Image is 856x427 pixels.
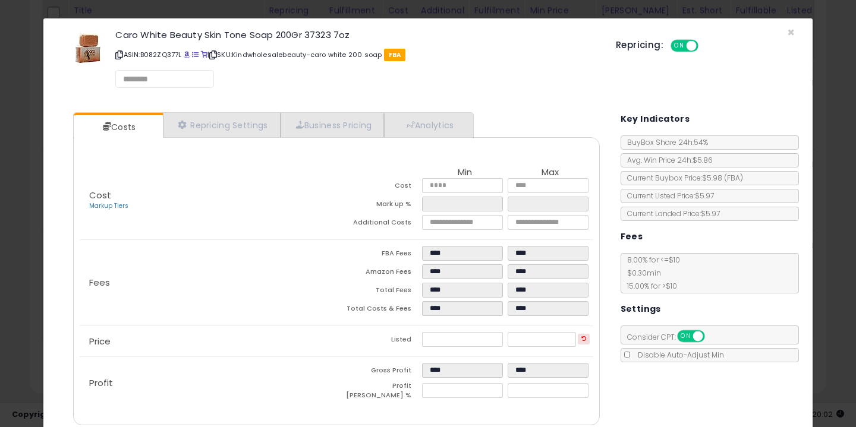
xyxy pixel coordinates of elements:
span: $5.98 [702,173,743,183]
span: $0.30 min [621,268,661,278]
span: BuyBox Share 24h: 54% [621,137,708,147]
span: OFF [703,331,722,341]
td: Cost [336,178,422,197]
td: Total Fees [336,283,422,301]
a: All offer listings [192,50,199,59]
h5: Settings [621,302,661,317]
a: Costs [74,115,162,139]
img: 41iifNkd4pL._SL60_.jpg [70,30,106,65]
td: Mark up % [336,197,422,215]
h3: Caro White Beauty Skin Tone Soap 200Gr 37323 7oz [115,30,598,39]
span: Current Buybox Price: [621,173,743,183]
td: Additional Costs [336,215,422,233]
span: ON [678,331,693,341]
td: FBA Fees [336,246,422,264]
th: Min [422,167,508,178]
span: ( FBA ) [724,173,743,183]
span: Consider CPT: [621,332,720,342]
p: Cost [80,191,336,211]
a: Analytics [384,113,472,137]
a: Repricing Settings [163,113,281,137]
td: Gross Profit [336,363,422,381]
span: ON [672,41,687,51]
span: FBA [384,49,406,61]
td: Total Costs & Fees [336,301,422,320]
span: 15.00 % for > $10 [621,281,677,291]
span: × [787,24,795,41]
span: Current Landed Price: $5.97 [621,208,720,219]
td: Listed [336,332,422,350]
p: Price [80,337,336,346]
h5: Fees [621,229,643,244]
p: Fees [80,278,336,287]
th: Max [508,167,593,178]
td: Profit [PERSON_NAME] % [336,381,422,403]
td: Amazon Fees [336,264,422,283]
p: ASIN: B082ZQ377L | SKU: Kindwholesalebeauty-caro white 200 soap [115,45,598,64]
span: 8.00 % for <= $10 [621,255,680,291]
p: Profit [80,378,336,388]
span: OFF [697,41,716,51]
span: Current Listed Price: $5.97 [621,191,714,201]
span: Avg. Win Price 24h: $5.86 [621,155,713,165]
h5: Key Indicators [621,112,690,126]
a: BuyBox page [184,50,190,59]
span: Disable Auto-Adjust Min [632,350,724,360]
a: Markup Tiers [89,201,128,210]
a: Your listing only [201,50,207,59]
h5: Repricing: [616,40,663,50]
a: Business Pricing [281,113,385,137]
